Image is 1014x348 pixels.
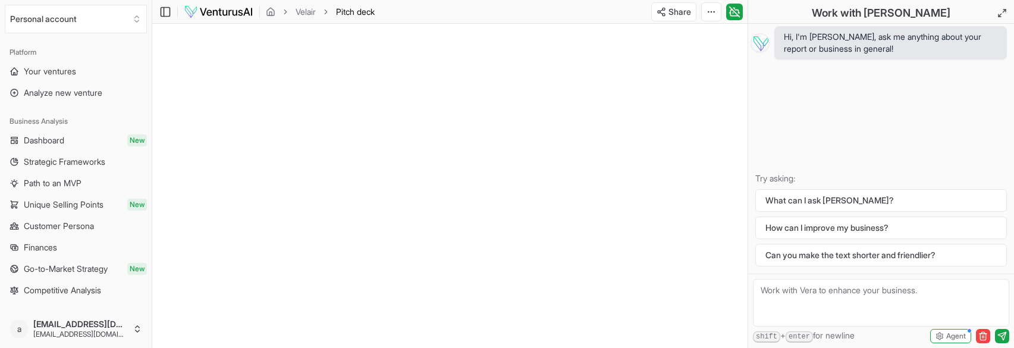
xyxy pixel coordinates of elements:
span: Agent [946,331,966,341]
a: Finances [5,238,147,257]
span: Analyze new venture [24,87,102,99]
button: Share [651,2,696,21]
span: Finances [24,242,57,253]
span: Competitive Analysis [24,284,101,296]
a: Your ventures [5,62,147,81]
span: Go-to-Market Strategy [24,263,108,275]
a: Path to an MVP [5,174,147,193]
button: Select an organization [5,5,147,33]
button: a[EMAIL_ADDRESS][DOMAIN_NAME][EMAIL_ADDRESS][DOMAIN_NAME] [5,315,147,343]
a: DashboardNew [5,131,147,150]
div: Tools [5,309,147,328]
img: Vera [751,33,770,52]
a: Go-to-Market StrategyNew [5,259,147,278]
span: Dashboard [24,134,64,146]
img: logo [184,5,253,19]
span: New [127,199,147,211]
span: Unique Selling Points [24,199,103,211]
a: Analyze new venture [5,83,147,102]
p: Try asking: [755,173,1007,184]
h2: Work with [PERSON_NAME] [812,5,950,21]
a: Velair [296,6,316,18]
span: [EMAIL_ADDRESS][DOMAIN_NAME] [33,319,128,330]
span: Hi, I'm [PERSON_NAME], ask me anything about your report or business in general! [784,31,997,55]
span: Your ventures [24,65,76,77]
button: Agent [930,329,971,343]
kbd: enter [786,331,813,343]
button: Can you make the text shorter and friendlier? [755,244,1007,267]
button: What can I ask [PERSON_NAME]? [755,189,1007,212]
span: Share [668,6,691,18]
span: Path to an MVP [24,177,81,189]
span: Customer Persona [24,220,94,232]
a: Unique Selling PointsNew [5,195,147,214]
span: Strategic Frameworks [24,156,105,168]
a: Strategic Frameworks [5,152,147,171]
a: Competitive Analysis [5,281,147,300]
span: New [127,263,147,275]
div: Platform [5,43,147,62]
kbd: shift [753,331,780,343]
a: Customer Persona [5,217,147,236]
span: Pitch deck [336,6,375,18]
span: + for newline [753,330,855,343]
button: How can I improve my business? [755,217,1007,239]
div: Business Analysis [5,112,147,131]
span: [EMAIL_ADDRESS][DOMAIN_NAME] [33,330,128,339]
span: New [127,134,147,146]
span: a [10,319,29,338]
nav: breadcrumb [266,6,375,18]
